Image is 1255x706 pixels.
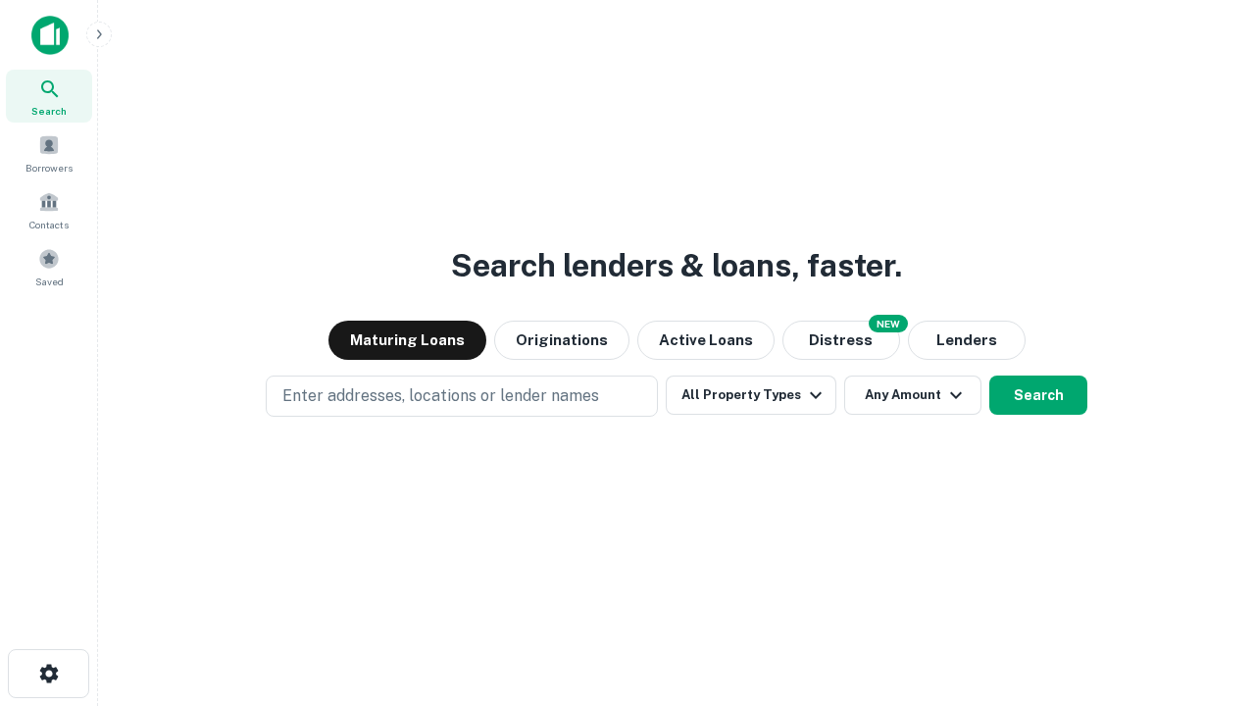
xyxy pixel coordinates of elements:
[31,103,67,119] span: Search
[35,274,64,289] span: Saved
[782,321,900,360] button: Search distressed loans with lien and other non-mortgage details.
[25,160,73,176] span: Borrowers
[6,126,92,179] a: Borrowers
[666,376,836,415] button: All Property Types
[29,217,69,232] span: Contacts
[844,376,981,415] button: Any Amount
[282,384,599,408] p: Enter addresses, locations or lender names
[6,70,92,123] a: Search
[6,240,92,293] a: Saved
[328,321,486,360] button: Maturing Loans
[6,183,92,236] a: Contacts
[31,16,69,55] img: capitalize-icon.png
[494,321,629,360] button: Originations
[637,321,775,360] button: Active Loans
[989,376,1087,415] button: Search
[869,315,908,332] div: NEW
[908,321,1026,360] button: Lenders
[266,376,658,417] button: Enter addresses, locations or lender names
[451,242,902,289] h3: Search lenders & loans, faster.
[1157,549,1255,643] iframe: Chat Widget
